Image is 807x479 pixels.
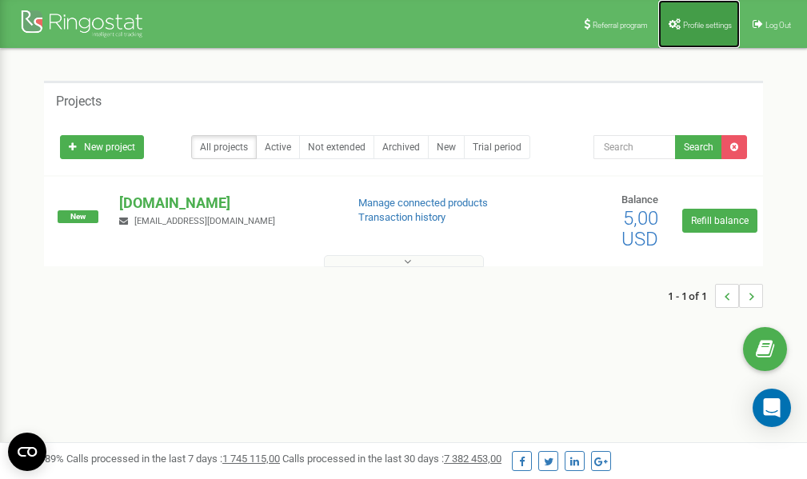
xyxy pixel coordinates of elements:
[60,135,144,159] a: New project
[621,207,658,250] span: 5,00 USD
[683,21,732,30] span: Profile settings
[8,433,46,471] button: Open CMP widget
[256,135,300,159] a: Active
[119,193,332,214] p: [DOMAIN_NAME]
[282,453,501,465] span: Calls processed in the last 30 days :
[222,453,280,465] u: 1 745 115,00
[358,197,488,209] a: Manage connected products
[464,135,530,159] a: Trial period
[621,194,658,206] span: Balance
[299,135,374,159] a: Not extended
[765,21,791,30] span: Log Out
[668,268,763,324] nav: ...
[593,21,648,30] span: Referral program
[675,135,722,159] button: Search
[134,216,275,226] span: [EMAIL_ADDRESS][DOMAIN_NAME]
[753,389,791,427] div: Open Intercom Messenger
[428,135,465,159] a: New
[668,284,715,308] span: 1 - 1 of 1
[593,135,676,159] input: Search
[682,209,757,233] a: Refill balance
[444,453,501,465] u: 7 382 453,00
[191,135,257,159] a: All projects
[374,135,429,159] a: Archived
[58,210,98,223] span: New
[358,211,445,223] a: Transaction history
[66,453,280,465] span: Calls processed in the last 7 days :
[56,94,102,109] h5: Projects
